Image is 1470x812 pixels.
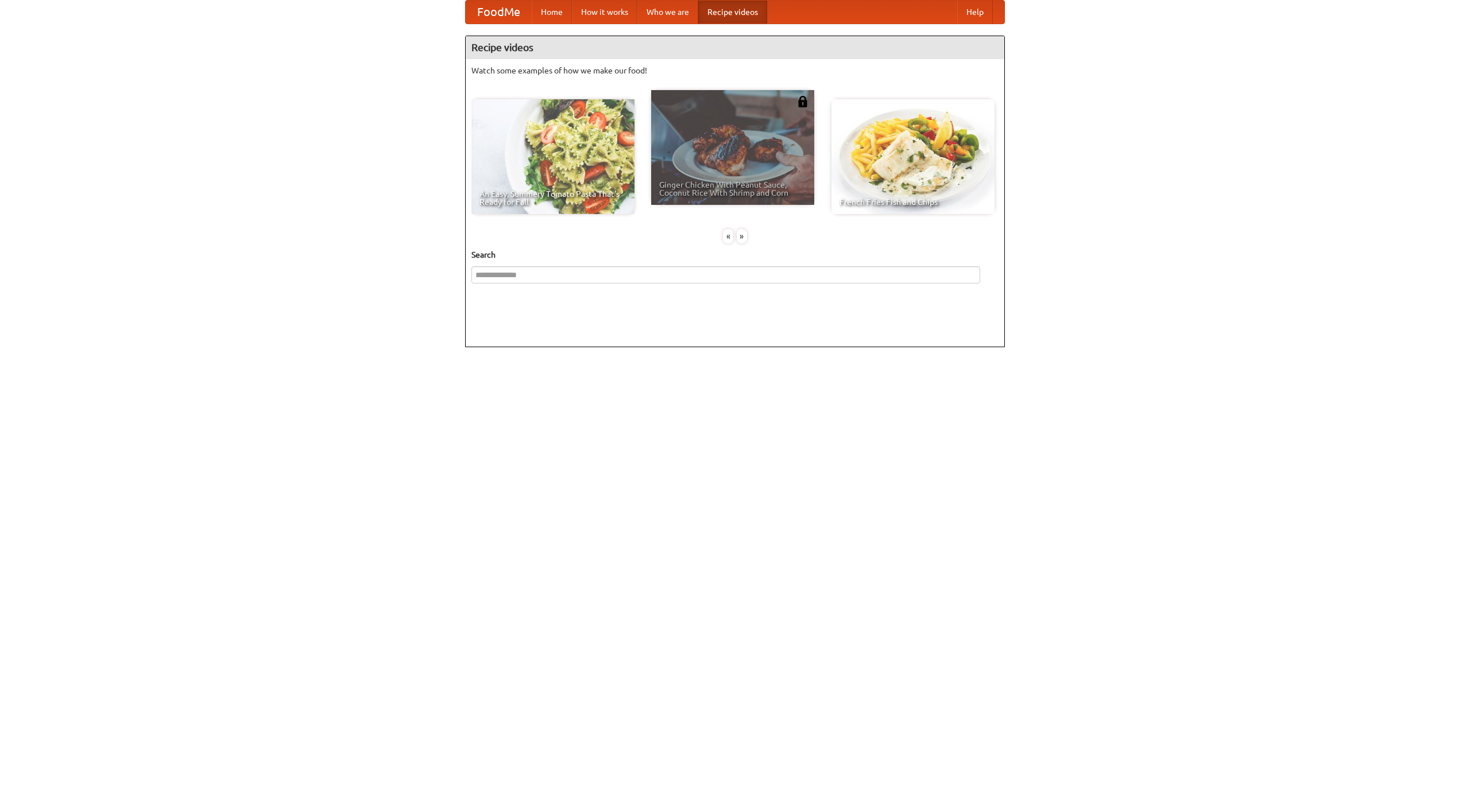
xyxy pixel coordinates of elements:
[572,1,637,24] a: How it works
[471,65,999,76] p: Watch some examples of how we make our food!
[698,1,767,24] a: Recipe videos
[466,36,1004,59] h4: Recipe videos
[840,198,987,206] span: French Fries Fish and Chips
[737,229,747,243] div: »
[471,99,635,214] a: An Easy, Summery Tomato Pasta That's Ready for Fall
[479,190,626,206] span: An Easy, Summery Tomato Pasta That's Ready for Fall
[831,99,995,214] a: French Fries Fish and Chips
[957,1,993,24] a: Help
[532,1,572,24] a: Home
[471,249,999,261] h5: Search
[797,96,808,107] img: 483408.png
[637,1,698,24] a: Who we are
[723,229,733,243] div: «
[466,1,532,24] a: FoodMe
